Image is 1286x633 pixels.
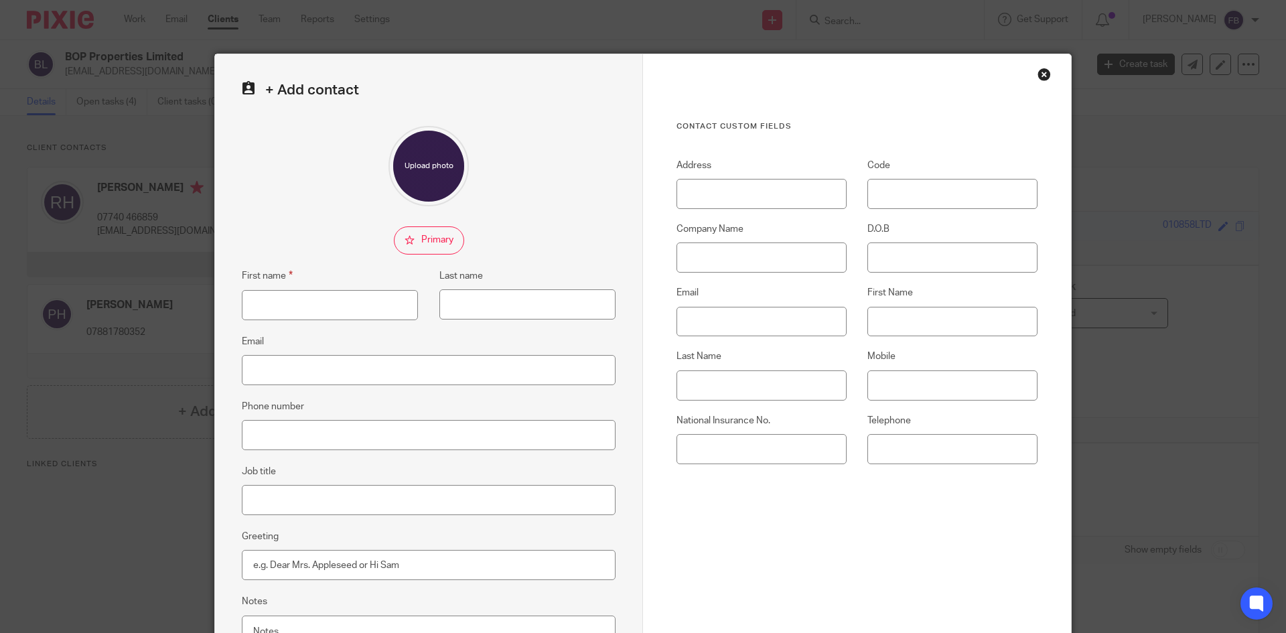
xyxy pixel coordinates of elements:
label: Company Name [676,222,847,236]
input: e.g. Dear Mrs. Appleseed or Hi Sam [242,550,616,580]
div: Close this dialog window [1038,68,1051,81]
label: First Name [867,286,1038,299]
label: Code [867,159,1038,172]
label: Phone number [242,400,304,413]
label: D.O.B [867,222,1038,236]
label: Email [242,335,264,348]
label: Address [676,159,847,172]
label: Last name [439,269,483,283]
h3: Contact Custom fields [676,121,1038,132]
label: Notes [242,595,267,608]
label: National Insurance No. [676,414,847,427]
label: Last Name [676,350,847,363]
label: Email [676,286,847,299]
label: Job title [242,465,276,478]
label: First name [242,268,293,283]
label: Mobile [867,350,1038,363]
h2: + Add contact [242,81,616,99]
label: Greeting [242,530,279,543]
label: Telephone [867,414,1038,427]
